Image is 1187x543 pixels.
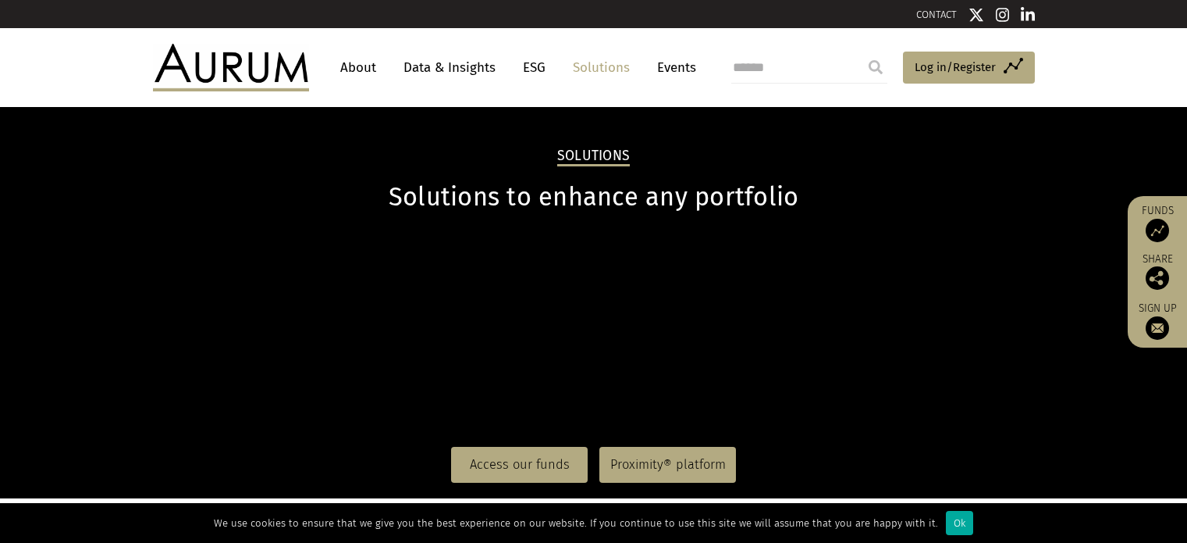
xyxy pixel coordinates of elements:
a: Solutions [565,53,638,82]
img: Twitter icon [968,7,984,23]
a: Events [649,53,696,82]
div: Ok [946,511,973,535]
a: Proximity® platform [599,447,736,483]
a: Data & Insights [396,53,503,82]
a: Sign up [1135,302,1179,340]
a: ESG [515,53,553,82]
a: Log in/Register [903,52,1035,84]
input: Submit [860,52,891,83]
a: CONTACT [916,9,957,20]
img: Linkedin icon [1021,7,1035,23]
h2: Solutions [557,148,630,166]
img: Sign up to our newsletter [1146,316,1169,340]
h1: Solutions to enhance any portfolio [153,182,1035,213]
img: Aurum [153,44,309,91]
div: Share [1135,254,1179,290]
a: Access our funds [451,447,588,483]
img: Instagram icon [996,7,1010,23]
a: Funds [1135,204,1179,242]
img: Access Funds [1146,219,1169,242]
a: About [332,53,384,82]
img: Share this post [1146,266,1169,290]
span: Log in/Register [915,58,996,77]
